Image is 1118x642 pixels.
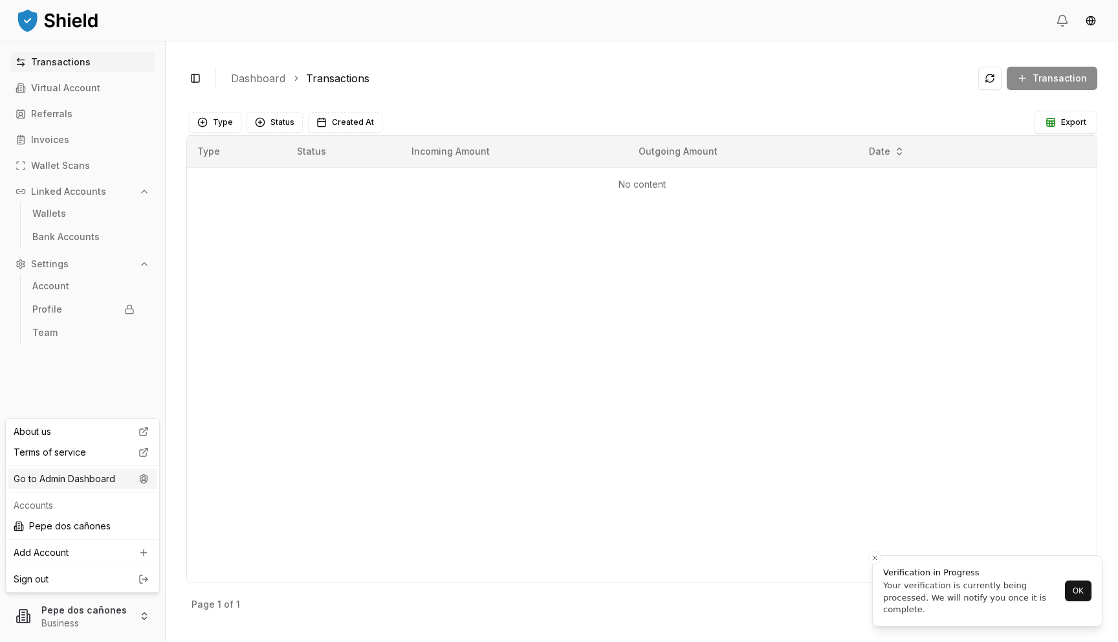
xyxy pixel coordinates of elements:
a: Add Account [8,542,157,563]
p: Accounts [14,499,151,512]
a: About us [8,421,157,442]
a: Terms of service [8,442,157,463]
a: Sign out [14,573,151,586]
div: Pepe dos cañones [8,516,157,537]
div: Go to Admin Dashboard [8,469,157,489]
